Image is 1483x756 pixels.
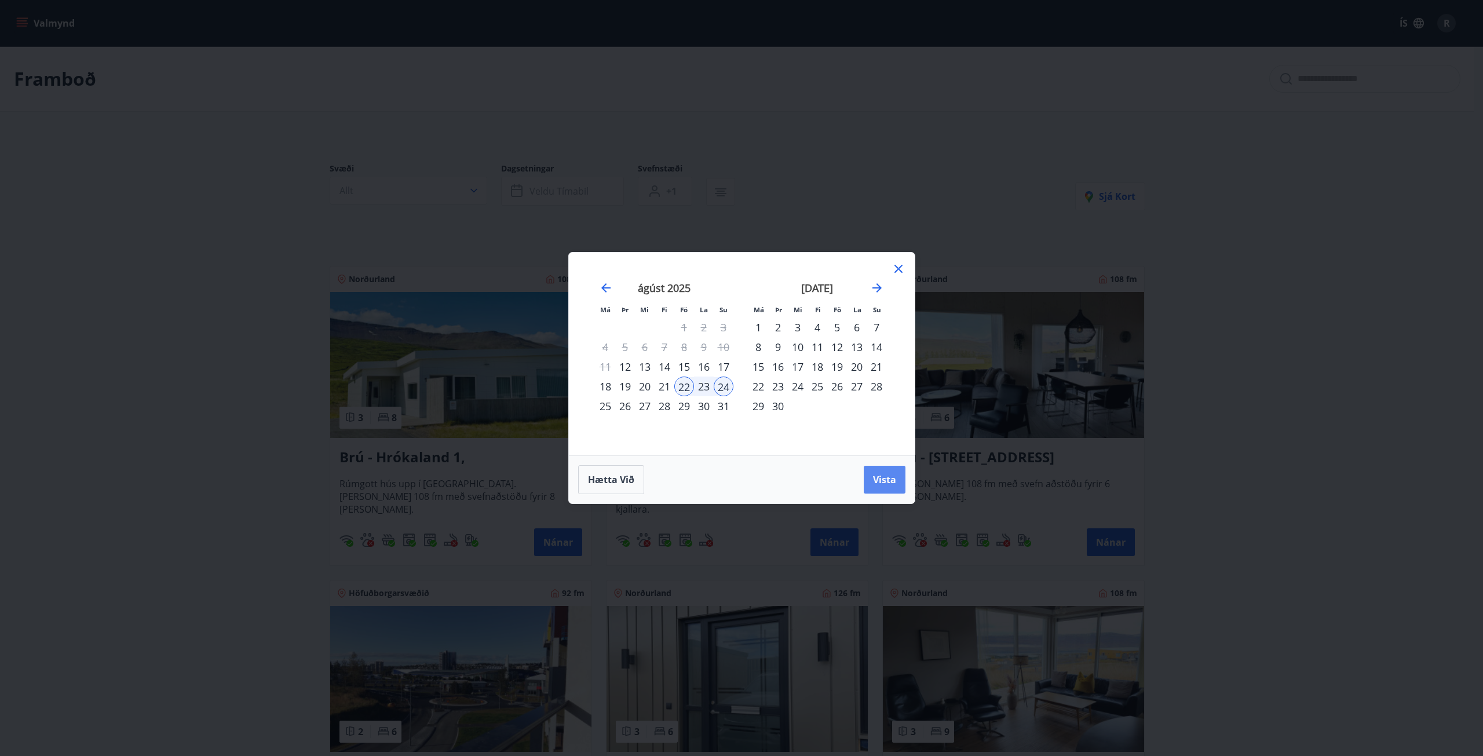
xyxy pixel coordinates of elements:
[719,305,728,314] small: Su
[768,377,788,396] div: 23
[827,337,847,357] div: 12
[748,396,768,416] div: 29
[596,357,615,377] td: Not available. mánudagur, 11. ágúst 2025
[788,377,808,396] td: Choose miðvikudagur, 24. september 2025 as your check-in date. It’s available.
[748,337,768,357] div: 8
[674,337,694,357] td: Not available. föstudagur, 8. ágúst 2025
[801,281,833,295] strong: [DATE]
[827,317,847,337] td: Choose föstudagur, 5. september 2025 as your check-in date. It’s available.
[635,357,655,377] td: Choose miðvikudagur, 13. ágúst 2025 as your check-in date. It’s available.
[768,357,788,377] td: Choose þriðjudagur, 16. september 2025 as your check-in date. It’s available.
[768,396,788,416] td: Choose þriðjudagur, 30. september 2025 as your check-in date. It’s available.
[768,317,788,337] div: 2
[847,337,867,357] td: Choose laugardagur, 13. september 2025 as your check-in date. It’s available.
[714,396,733,416] div: 31
[714,396,733,416] td: Choose sunnudagur, 31. ágúst 2025 as your check-in date. It’s available.
[615,357,635,377] td: Choose þriðjudagur, 12. ágúst 2025 as your check-in date. It’s available.
[635,377,655,396] td: Choose miðvikudagur, 20. ágúst 2025 as your check-in date. It’s available.
[847,357,867,377] div: 20
[655,396,674,416] td: Choose fimmtudagur, 28. ágúst 2025 as your check-in date. It’s available.
[694,396,714,416] td: Choose laugardagur, 30. ágúst 2025 as your check-in date. It’s available.
[788,317,808,337] div: 3
[615,377,635,396] div: 19
[768,337,788,357] div: 9
[873,473,896,486] span: Vista
[655,337,674,357] td: Not available. fimmtudagur, 7. ágúst 2025
[808,337,827,357] td: Choose fimmtudagur, 11. september 2025 as your check-in date. It’s available.
[808,377,827,396] div: 25
[588,473,634,486] span: Hætta við
[674,396,694,416] td: Choose föstudagur, 29. ágúst 2025 as your check-in date. It’s available.
[655,357,674,377] div: 14
[853,305,861,314] small: La
[794,305,802,314] small: Mi
[700,305,708,314] small: La
[674,317,694,337] td: Not available. föstudagur, 1. ágúst 2025
[694,377,714,396] td: Selected. laugardagur, 23. ágúst 2025
[638,281,691,295] strong: ágúst 2025
[694,317,714,337] td: Not available. laugardagur, 2. ágúst 2025
[808,377,827,396] td: Choose fimmtudagur, 25. september 2025 as your check-in date. It’s available.
[714,317,733,337] td: Not available. sunnudagur, 3. ágúst 2025
[768,337,788,357] td: Choose þriðjudagur, 9. september 2025 as your check-in date. It’s available.
[615,377,635,396] td: Choose þriðjudagur, 19. ágúst 2025 as your check-in date. It’s available.
[583,266,901,441] div: Calendar
[775,305,782,314] small: Þr
[867,317,886,337] div: 7
[847,377,867,396] td: Choose laugardagur, 27. september 2025 as your check-in date. It’s available.
[600,305,611,314] small: Má
[596,377,615,396] div: 18
[788,357,808,377] div: 17
[694,377,714,396] div: 23
[655,396,674,416] div: 28
[847,317,867,337] div: 6
[635,396,655,416] div: 27
[635,357,655,377] div: 13
[640,305,649,314] small: Mi
[599,281,613,295] div: Move backward to switch to the previous month.
[674,377,694,396] div: 22
[680,305,688,314] small: Fö
[674,377,694,396] td: Selected as start date. föstudagur, 22. ágúst 2025
[808,317,827,337] div: 4
[867,357,886,377] div: 21
[655,357,674,377] td: Choose fimmtudagur, 14. ágúst 2025 as your check-in date. It’s available.
[748,357,768,377] td: Choose mánudagur, 15. september 2025 as your check-in date. It’s available.
[864,466,905,494] button: Vista
[714,337,733,357] td: Not available. sunnudagur, 10. ágúst 2025
[694,357,714,377] td: Choose laugardagur, 16. ágúst 2025 as your check-in date. It’s available.
[674,357,694,377] td: Choose föstudagur, 15. ágúst 2025 as your check-in date. It’s available.
[827,337,847,357] td: Choose föstudagur, 12. september 2025 as your check-in date. It’s available.
[867,337,886,357] div: 14
[847,317,867,337] td: Choose laugardagur, 6. september 2025 as your check-in date. It’s available.
[596,337,615,357] td: Not available. mánudagur, 4. ágúst 2025
[615,396,635,416] div: 26
[694,396,714,416] div: 30
[748,357,768,377] div: 15
[847,357,867,377] td: Choose laugardagur, 20. september 2025 as your check-in date. It’s available.
[694,337,714,357] td: Not available. laugardagur, 9. ágúst 2025
[622,305,629,314] small: Þr
[827,357,847,377] div: 19
[827,377,847,396] div: 26
[615,396,635,416] td: Choose þriðjudagur, 26. ágúst 2025 as your check-in date. It’s available.
[596,396,615,416] div: 25
[748,317,768,337] div: 1
[867,357,886,377] td: Choose sunnudagur, 21. september 2025 as your check-in date. It’s available.
[635,396,655,416] td: Choose miðvikudagur, 27. ágúst 2025 as your check-in date. It’s available.
[674,357,694,377] div: 15
[674,396,694,416] div: 29
[788,377,808,396] div: 24
[870,281,884,295] div: Move forward to switch to the next month.
[847,337,867,357] div: 13
[714,377,733,396] div: 24
[596,396,615,416] td: Choose mánudagur, 25. ágúst 2025 as your check-in date. It’s available.
[635,337,655,357] td: Not available. miðvikudagur, 6. ágúst 2025
[615,337,635,357] td: Not available. þriðjudagur, 5. ágúst 2025
[768,317,788,337] td: Choose þriðjudagur, 2. september 2025 as your check-in date. It’s available.
[815,305,821,314] small: Fi
[635,377,655,396] div: 20
[748,337,768,357] td: Choose mánudagur, 8. september 2025 as your check-in date. It’s available.
[827,377,847,396] td: Choose föstudagur, 26. september 2025 as your check-in date. It’s available.
[655,377,674,396] td: Choose fimmtudagur, 21. ágúst 2025 as your check-in date. It’s available.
